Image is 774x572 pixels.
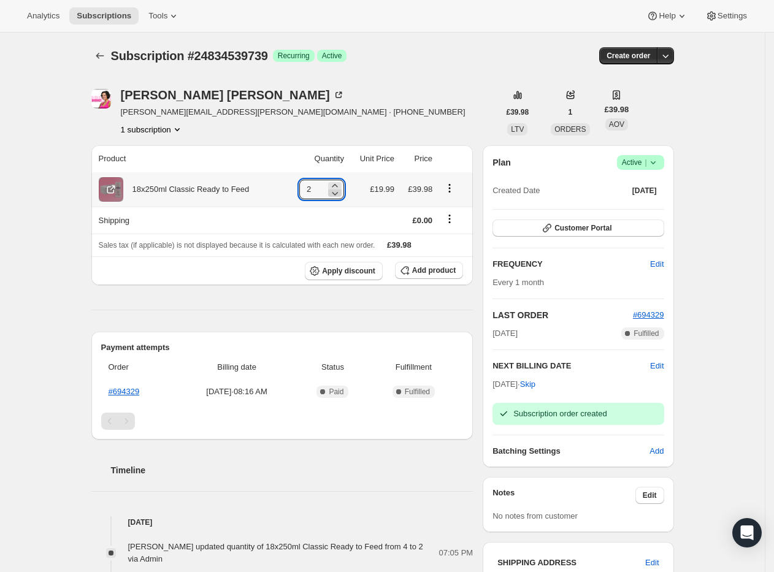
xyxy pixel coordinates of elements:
[109,387,140,396] a: #694329
[659,11,675,21] span: Help
[121,89,345,101] div: [PERSON_NAME] [PERSON_NAME]
[101,354,176,381] th: Order
[91,516,473,528] h4: [DATE]
[632,186,657,196] span: [DATE]
[405,387,430,397] span: Fulfilled
[492,327,518,340] span: [DATE]
[91,89,111,109] span: Bridget Taylor
[20,7,67,25] button: Analytics
[634,329,659,338] span: Fulfilled
[642,441,671,461] button: Add
[180,361,294,373] span: Billing date
[650,258,664,270] span: Edit
[372,361,456,373] span: Fulfillment
[412,265,456,275] span: Add product
[322,51,342,61] span: Active
[698,7,754,25] button: Settings
[492,278,544,287] span: Every 1 month
[370,185,394,194] span: £19.99
[439,547,473,559] span: 07:05 PM
[111,49,268,63] span: Subscription #24834539739
[121,106,466,118] span: [PERSON_NAME][EMAIL_ADDRESS][PERSON_NAME][DOMAIN_NAME] · [PHONE_NUMBER]
[99,241,375,250] span: Sales tax (if applicable) is not displayed because it is calculated with each new order.
[395,262,463,279] button: Add product
[492,309,633,321] h2: LAST ORDER
[91,207,286,234] th: Shipping
[633,309,664,321] button: #694329
[492,379,535,389] span: [DATE] ·
[91,145,286,172] th: Product
[305,262,383,280] button: Apply discount
[77,11,131,21] span: Subscriptions
[101,341,464,354] h2: Payment attempts
[718,11,747,21] span: Settings
[91,47,109,64] button: Subscriptions
[520,378,535,391] span: Skip
[348,145,398,172] th: Unit Price
[554,125,586,134] span: ORDERS
[128,542,423,563] span: [PERSON_NAME] updated quantity of 18x250ml Classic Ready to Feed from 4 to 2 via Admin
[569,107,573,117] span: 1
[650,360,664,372] button: Edit
[141,7,187,25] button: Tools
[492,511,578,521] span: No notes from customer
[111,464,473,476] h2: Timeline
[413,216,433,225] span: £0.00
[99,177,123,202] img: product img
[408,185,432,194] span: £39.98
[492,156,511,169] h2: Plan
[605,104,629,116] span: £39.98
[622,156,659,169] span: Active
[180,386,294,398] span: [DATE] · 08:16 AM
[301,361,364,373] span: Status
[554,223,611,233] span: Customer Portal
[492,185,540,197] span: Created Date
[440,212,459,226] button: Shipping actions
[633,310,664,319] a: #694329
[27,11,59,21] span: Analytics
[609,120,624,129] span: AOV
[121,123,183,135] button: Product actions
[148,11,167,21] span: Tools
[322,266,375,276] span: Apply discount
[492,445,649,457] h6: Batching Settings
[387,240,412,250] span: £39.98
[635,487,664,504] button: Edit
[732,518,762,547] div: Open Intercom Messenger
[123,183,250,196] div: 18x250ml Classic Ready to Feed
[513,409,607,418] span: Subscription order created
[643,490,657,500] span: Edit
[69,7,139,25] button: Subscriptions
[492,219,664,237] button: Customer Portal
[492,258,650,270] h2: FREQUENCY
[645,158,646,167] span: |
[513,375,543,394] button: Skip
[499,104,537,121] button: £39.98
[278,51,310,61] span: Recurring
[649,445,664,457] span: Add
[561,104,580,121] button: 1
[625,182,664,199] button: [DATE]
[645,557,659,569] span: Edit
[639,7,695,25] button: Help
[511,125,524,134] span: LTV
[497,557,645,569] h3: SHIPPING ADDRESS
[101,413,464,430] nav: Pagination
[398,145,436,172] th: Price
[607,51,650,61] span: Create order
[440,181,459,195] button: Product actions
[507,107,529,117] span: £39.98
[643,254,671,274] button: Edit
[285,145,348,172] th: Quantity
[492,487,635,504] h3: Notes
[329,387,343,397] span: Paid
[492,360,650,372] h2: NEXT BILLING DATE
[599,47,657,64] button: Create order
